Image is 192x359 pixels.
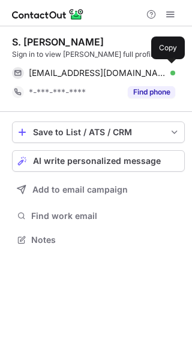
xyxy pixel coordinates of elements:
div: Sign in to view [PERSON_NAME] full profile [12,49,185,60]
button: save-profile-one-click [12,121,185,143]
button: Find work email [12,208,185,224]
button: Reveal Button [128,86,175,98]
span: Notes [31,235,180,245]
span: Find work email [31,211,180,221]
span: [EMAIL_ADDRESS][DOMAIN_NAME] [29,68,166,78]
span: AI write personalized message [33,156,161,166]
button: Add to email campaign [12,179,185,200]
div: S. [PERSON_NAME] [12,36,104,48]
button: AI write personalized message [12,150,185,172]
span: Add to email campaign [32,185,128,194]
button: Notes [12,232,185,248]
div: Save to List / ATS / CRM [33,127,164,137]
img: ContactOut v5.3.10 [12,7,84,22]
